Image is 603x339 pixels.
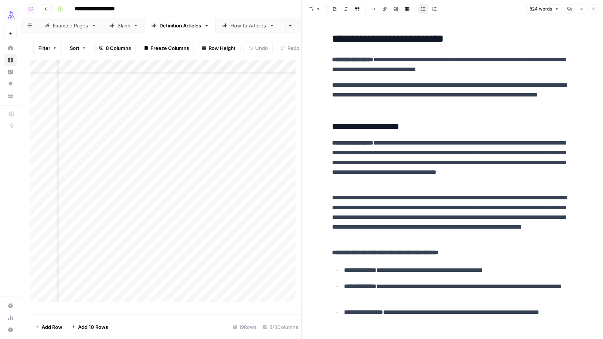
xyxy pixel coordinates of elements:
[30,321,67,333] button: Add Row
[197,42,241,54] button: Row Height
[67,321,113,333] button: Add 10 Rows
[103,18,145,33] a: Blank
[5,312,17,324] a: Usage
[526,4,562,14] button: 824 words
[230,321,260,333] div: 19 Rows
[5,54,17,66] a: Browse
[255,44,268,52] span: Undo
[5,324,17,336] button: Help + Support
[159,22,201,29] div: Definition Articles
[106,44,131,52] span: 8 Columns
[287,44,299,52] span: Redo
[5,6,17,25] button: Workspace: AirOps Growth
[244,42,273,54] button: Undo
[145,18,216,33] a: Definition Articles
[53,22,88,29] div: Example Pages
[5,90,17,102] a: Your Data
[150,44,189,52] span: Freeze Columns
[117,22,130,29] div: Blank
[276,42,304,54] button: Redo
[530,6,552,12] span: 824 words
[33,42,62,54] button: Filter
[70,44,80,52] span: Sort
[216,18,281,33] a: How to Articles
[78,323,108,331] span: Add 10 Rows
[5,9,18,22] img: AirOps Growth Logo
[38,44,50,52] span: Filter
[38,18,103,33] a: Example Pages
[94,42,136,54] button: 8 Columns
[5,42,17,54] a: Home
[65,42,91,54] button: Sort
[209,44,236,52] span: Row Height
[42,323,62,331] span: Add Row
[139,42,194,54] button: Freeze Columns
[5,78,17,90] a: Opportunities
[5,300,17,312] a: Settings
[5,66,17,78] a: Insights
[260,321,302,333] div: 8/8 Columns
[230,22,266,29] div: How to Articles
